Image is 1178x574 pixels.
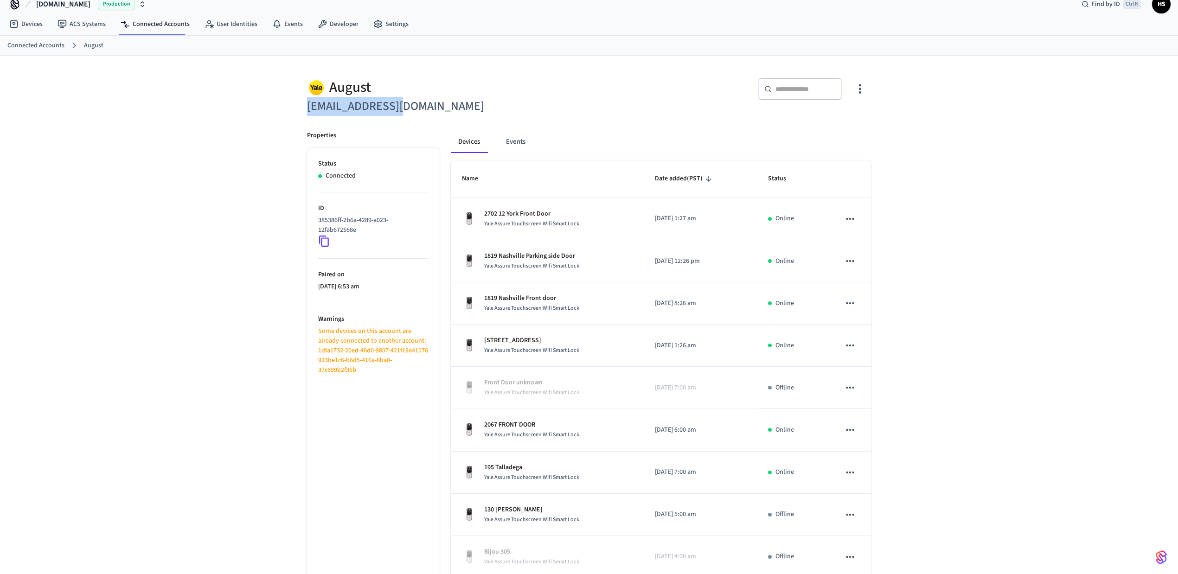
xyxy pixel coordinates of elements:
p: [DATE] 6:53 am [318,282,429,292]
p: [DATE] 8:26 am [655,299,746,308]
a: Devices [2,16,50,32]
p: [DATE] 12:26 pm [655,256,746,266]
a: Settings [366,16,416,32]
p: [DATE] 7:00 am [655,467,746,477]
span: Yale Assure Touchscreen Wifi Smart Lock [484,346,579,354]
button: Devices [451,131,487,153]
p: Online [775,425,794,435]
span: Yale Assure Touchscreen Wifi Smart Lock [484,262,579,270]
p: Online [775,299,794,308]
img: Yale Assure Touchscreen Wifi Smart Lock, Satin Nickel, Front [462,211,477,226]
img: Yale Assure Touchscreen Wifi Smart Lock, Satin Nickel, Front [462,296,477,311]
a: Connected Accounts [7,41,64,51]
a: User Identities [197,16,265,32]
a: Connected Accounts [113,16,197,32]
span: Yale Assure Touchscreen Wifi Smart Lock [484,220,579,228]
p: 2702 12 York Front Door [484,209,579,219]
img: SeamLogoGradient.69752ec5.svg [1156,550,1167,565]
span: Yale Assure Touchscreen Wifi Smart Lock [484,473,579,481]
img: Yale Assure Touchscreen Wifi Smart Lock, Satin Nickel, Front [462,254,477,268]
span: Yale Assure Touchscreen Wifi Smart Lock [484,304,579,312]
p: [DATE] 6:00 am [655,425,746,435]
a: Events [265,16,310,32]
span: Date added(PST) [655,172,715,186]
p: Offline [775,383,794,393]
p: Bijou 305 [484,547,579,557]
img: Yale Assure Touchscreen Wifi Smart Lock, Satin Nickel, Front [462,380,477,395]
p: [DATE] 1:26 am [655,341,746,351]
p: 130 [PERSON_NAME] [484,505,579,515]
span: Yale Assure Touchscreen Wifi Smart Lock [484,558,579,566]
span: Yale Assure Touchscreen Wifi Smart Lock [484,431,579,439]
span: Yale Assure Touchscreen Wifi Smart Lock [484,389,579,396]
p: Paired on [318,270,429,280]
span: Name [462,172,490,186]
div: connected account tabs [451,131,871,153]
p: [DATE] 7:00 am [655,383,746,393]
img: Yale Logo, Square [307,78,326,97]
p: Front Door unknown [484,378,579,388]
p: [DATE] 5:00 am [655,510,746,519]
p: 195 Talladega [484,463,579,472]
p: 1819 Nashville Front door [484,293,579,303]
p: [STREET_ADDRESS] [484,336,579,345]
div: August [307,78,583,97]
p: 2067 FRONT DOOR [484,420,579,430]
img: Yale Assure Touchscreen Wifi Smart Lock, Satin Nickel, Front [462,549,477,564]
h6: [EMAIL_ADDRESS][DOMAIN_NAME] [307,97,583,116]
span: Status [768,172,798,186]
p: Online [775,467,794,477]
p: Warnings [318,314,429,324]
p: 385386ff-2b6a-4289-a023-12fab672568e [318,216,425,235]
a: August [84,41,103,51]
img: Yale Assure Touchscreen Wifi Smart Lock, Satin Nickel, Front [462,465,477,480]
p: Status [318,159,429,169]
p: ID [318,204,429,213]
button: Events [499,131,533,153]
p: Online [775,341,794,351]
p: Online [775,214,794,223]
a: ACS Systems [50,16,113,32]
span: Yale Assure Touchscreen Wifi Smart Lock [484,516,579,523]
p: [DATE] 4:00 am [655,552,746,561]
p: [DATE] 1:27 am [655,214,746,223]
p: Some devices on this account are already connected to another account: 1dfa1732-20ed-46d0-9807-42... [318,326,429,375]
p: Properties [307,131,336,140]
img: Yale Assure Touchscreen Wifi Smart Lock, Satin Nickel, Front [462,422,477,437]
p: 1819 Nashville Parking side Door [484,251,579,261]
a: Developer [310,16,366,32]
img: Yale Assure Touchscreen Wifi Smart Lock, Satin Nickel, Front [462,507,477,522]
img: Yale Assure Touchscreen Wifi Smart Lock, Satin Nickel, Front [462,338,477,353]
p: Connected [326,171,356,181]
p: Online [775,256,794,266]
p: Offline [775,552,794,561]
p: Offline [775,510,794,519]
